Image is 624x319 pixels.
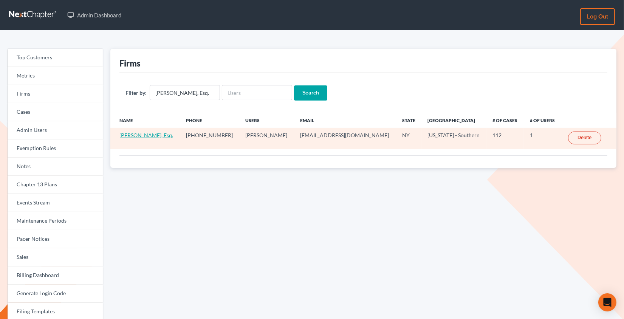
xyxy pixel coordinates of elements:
[8,176,103,194] a: Chapter 13 Plans
[8,103,103,121] a: Cases
[8,285,103,303] a: Generate Login Code
[125,89,147,97] label: Filter by:
[150,85,220,100] input: Firm Name
[580,8,615,25] a: Log out
[119,132,173,138] a: [PERSON_NAME], Esq.
[180,128,240,149] td: [PHONE_NUMBER]
[524,128,561,149] td: 1
[8,67,103,85] a: Metrics
[180,113,240,128] th: Phone
[119,58,141,69] div: Firms
[598,293,616,311] div: Open Intercom Messenger
[524,113,561,128] th: # of Users
[486,128,524,149] td: 112
[421,113,486,128] th: [GEOGRAPHIC_DATA]
[8,230,103,248] a: Pacer Notices
[486,113,524,128] th: # of Cases
[396,128,422,149] td: NY
[421,128,486,149] td: [US_STATE] - Southern
[8,49,103,67] a: Top Customers
[63,8,125,22] a: Admin Dashboard
[8,266,103,285] a: Billing Dashboard
[8,248,103,266] a: Sales
[8,212,103,230] a: Maintenance Periods
[294,113,396,128] th: Email
[568,132,601,144] a: Delete
[239,113,294,128] th: Users
[8,121,103,139] a: Admin Users
[239,128,294,149] td: [PERSON_NAME]
[396,113,422,128] th: State
[8,139,103,158] a: Exemption Rules
[8,85,103,103] a: Firms
[294,85,327,101] input: Search
[294,128,396,149] td: [EMAIL_ADDRESS][DOMAIN_NAME]
[110,113,180,128] th: Name
[222,85,292,100] input: Users
[8,158,103,176] a: Notes
[8,194,103,212] a: Events Stream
